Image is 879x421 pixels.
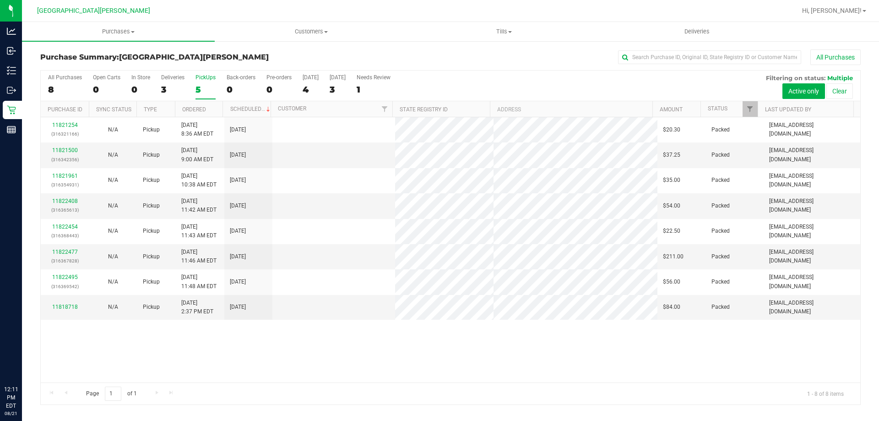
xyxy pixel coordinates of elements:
span: Packed [711,303,730,312]
span: Pickup [143,278,160,286]
a: Scheduled [230,106,272,112]
span: [EMAIL_ADDRESS][DOMAIN_NAME] [769,273,855,290]
span: [DATE] 11:43 AM EDT [181,223,217,240]
button: N/A [108,252,118,261]
span: $84.00 [663,303,680,312]
span: 1 - 8 of 8 items [800,387,851,400]
a: Customers [215,22,407,41]
p: (316367828) [46,257,83,265]
span: [EMAIL_ADDRESS][DOMAIN_NAME] [769,223,855,240]
inline-svg: Retail [7,105,16,115]
span: [DATE] [230,176,246,185]
inline-svg: Outbound [7,86,16,95]
span: Customers [215,27,407,36]
div: Needs Review [357,74,391,81]
span: [DATE] 8:36 AM EDT [181,121,213,138]
a: Purchases [22,22,215,41]
span: Purchases [22,27,215,36]
a: 11822408 [52,198,78,204]
span: [EMAIL_ADDRESS][DOMAIN_NAME] [769,299,855,316]
span: [EMAIL_ADDRESS][DOMAIN_NAME] [769,197,855,214]
div: 0 [227,84,255,95]
span: [DATE] [230,278,246,286]
span: Packed [711,126,730,134]
span: Packed [711,227,730,235]
input: Search Purchase ID, Original ID, State Registry ID or Customer Name... [618,50,801,64]
span: [DATE] 11:46 AM EDT [181,248,217,265]
button: N/A [108,227,118,235]
a: 11822477 [52,249,78,255]
span: Packed [711,202,730,210]
a: Customer [278,105,306,112]
span: Not Applicable [108,177,118,183]
a: Filter [743,101,758,117]
a: Amount [660,106,683,113]
span: [GEOGRAPHIC_DATA][PERSON_NAME] [37,7,150,15]
p: (316368443) [46,231,83,240]
span: Multiple [827,74,853,82]
div: Back-orders [227,74,255,81]
span: Not Applicable [108,152,118,158]
a: 11821254 [52,122,78,128]
inline-svg: Inbound [7,46,16,55]
a: Status [708,105,727,112]
span: Deliveries [672,27,722,36]
div: Deliveries [161,74,184,81]
th: Address [490,101,652,117]
a: 11818718 [52,304,78,310]
inline-svg: Reports [7,125,16,134]
a: Type [144,106,157,113]
div: 0 [93,84,120,95]
a: 11822454 [52,224,78,230]
span: Pickup [143,227,160,235]
span: Packed [711,278,730,286]
span: [DATE] 10:38 AM EDT [181,172,217,189]
input: 1 [105,387,121,401]
a: 11821961 [52,173,78,179]
button: N/A [108,126,118,134]
span: [DATE] [230,227,246,235]
p: (316321166) [46,130,83,138]
span: [DATE] 2:37 PM EDT [181,299,213,316]
span: Packed [711,151,730,159]
iframe: Resource center [9,348,37,375]
a: Sync Status [96,106,131,113]
span: $37.25 [663,151,680,159]
button: Active only [782,83,825,99]
a: Last Updated By [765,106,811,113]
inline-svg: Inventory [7,66,16,75]
span: Tills [408,27,600,36]
div: 3 [161,84,184,95]
button: N/A [108,303,118,312]
p: 08/21 [4,410,18,417]
p: (316342356) [46,155,83,164]
div: 0 [131,84,150,95]
div: 0 [266,84,292,95]
span: Page of 1 [78,387,144,401]
a: State Registry ID [400,106,448,113]
span: [EMAIL_ADDRESS][DOMAIN_NAME] [769,121,855,138]
a: Ordered [182,106,206,113]
a: Deliveries [601,22,793,41]
div: Pre-orders [266,74,292,81]
span: $20.30 [663,126,680,134]
button: N/A [108,176,118,185]
span: [DATE] [230,126,246,134]
span: Not Applicable [108,126,118,133]
p: (316354931) [46,180,83,189]
span: $56.00 [663,278,680,286]
span: Not Applicable [108,228,118,234]
inline-svg: Analytics [7,27,16,36]
button: All Purchases [810,49,861,65]
span: Not Applicable [108,279,118,285]
span: $211.00 [663,252,684,261]
div: 3 [330,84,346,95]
button: N/A [108,278,118,286]
span: [EMAIL_ADDRESS][DOMAIN_NAME] [769,172,855,189]
span: Pickup [143,252,160,261]
span: Not Applicable [108,304,118,310]
span: [DATE] [230,151,246,159]
button: N/A [108,151,118,159]
p: (316365613) [46,206,83,214]
span: $22.50 [663,227,680,235]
